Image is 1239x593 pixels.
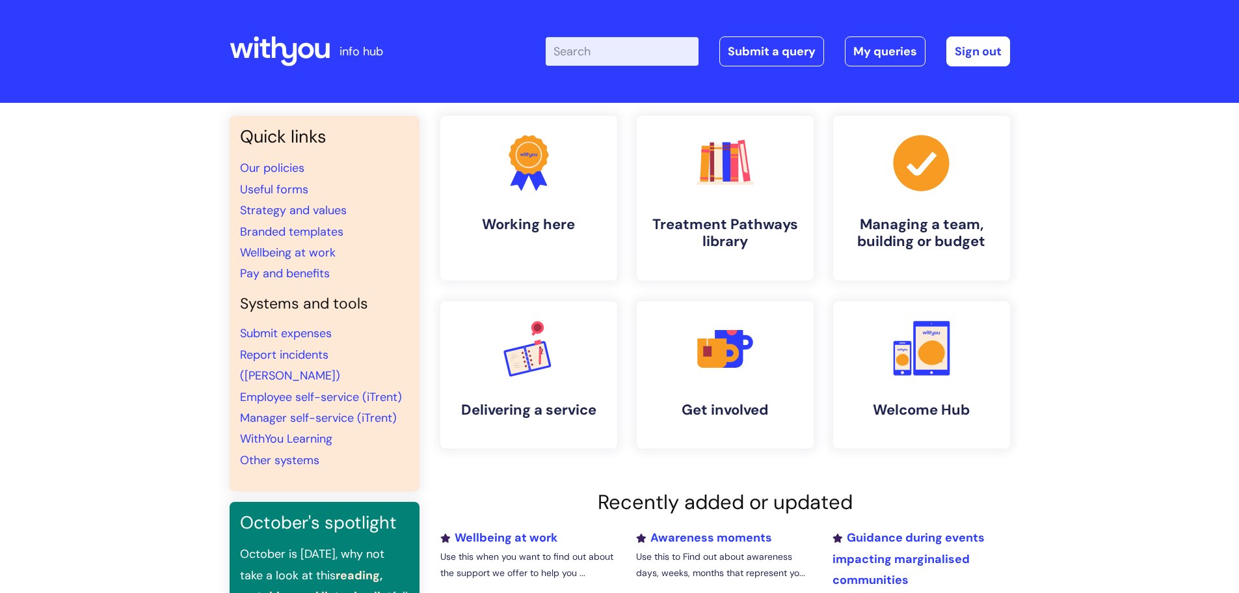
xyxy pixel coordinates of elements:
[340,41,383,62] p: info hub
[240,512,409,533] h3: October's spotlight
[636,549,813,581] p: Use this to Find out about awareness days, weeks, months that represent yo...
[240,431,332,447] a: WithYou Learning
[647,216,803,251] h4: Treatment Pathways library
[240,389,402,405] a: Employee self-service (iTrent)
[845,36,926,66] a: My queries
[240,410,397,426] a: Manager self-service (iTrent)
[240,452,319,468] a: Other systems
[833,116,1010,281] a: Managing a team, building or budget
[440,490,1010,514] h2: Recently added or updated
[637,301,814,448] a: Get involved
[240,182,308,197] a: Useful forms
[833,530,985,588] a: Guidance during events impacting marginalised communities
[240,160,304,176] a: Our policies
[240,202,347,218] a: Strategy and values
[546,36,1010,66] div: | -
[451,216,607,233] h4: Working here
[240,126,409,147] h3: Quick links
[240,325,332,341] a: Submit expenses
[440,549,617,581] p: Use this when you want to find out about the support we offer to help you ...
[440,530,557,545] a: Wellbeing at work
[546,37,699,66] input: Search
[451,402,607,419] h4: Delivering a service
[844,216,1000,251] h4: Managing a team, building or budget
[647,402,803,419] h4: Get involved
[240,347,340,383] a: Report incidents ([PERSON_NAME])
[240,245,336,260] a: Wellbeing at work
[636,530,772,545] a: Awareness moments
[440,301,617,448] a: Delivering a service
[719,36,824,66] a: Submit a query
[240,224,343,240] a: Branded templates
[440,116,617,281] a: Working here
[946,36,1010,66] a: Sign out
[240,266,330,281] a: Pay and benefits
[637,116,814,281] a: Treatment Pathways library
[844,402,1000,419] h4: Welcome Hub
[833,301,1010,448] a: Welcome Hub
[240,295,409,313] h4: Systems and tools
